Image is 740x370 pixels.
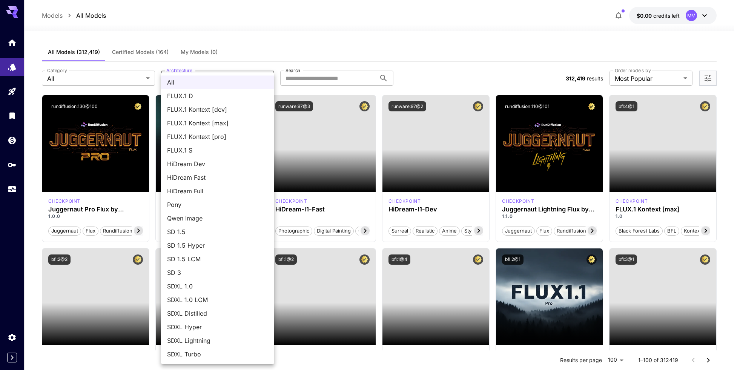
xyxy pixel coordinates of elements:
span: FLUX.1 Kontext [max] [167,119,268,128]
span: SD 1.5 Hyper [167,241,268,250]
span: SDXL Turbo [167,350,268,359]
span: FLUX.1 S [167,146,268,155]
span: SDXL Distilled [167,309,268,318]
span: Pony [167,200,268,209]
span: HiDream Full [167,187,268,196]
span: SDXL 1.0 LCM [167,295,268,304]
span: HiDream Dev [167,159,268,168]
span: SD 1.5 [167,227,268,236]
span: SD 1.5 LCM [167,254,268,264]
span: SDXL Lightning [167,336,268,345]
span: FLUX.1 D [167,91,268,100]
span: SD 3 [167,268,268,277]
span: FLUX.1 Kontext [pro] [167,132,268,141]
span: SDXL Hyper [167,322,268,331]
span: All [167,78,268,87]
span: FLUX.1 Kontext [dev] [167,105,268,114]
span: SDXL 1.0 [167,282,268,291]
span: Qwen Image [167,214,268,223]
span: HiDream Fast [167,173,268,182]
